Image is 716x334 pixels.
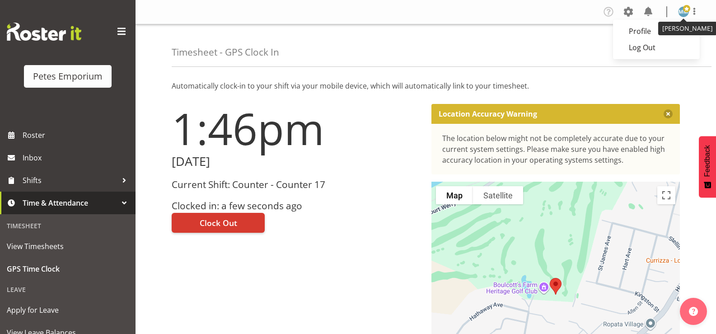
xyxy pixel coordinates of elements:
div: Leave [2,280,133,299]
p: Automatically clock-in to your shift via your mobile device, which will automatically link to you... [172,80,680,91]
h4: Timesheet - GPS Clock In [172,47,279,57]
button: Close message [664,109,673,118]
span: Clock Out [200,217,237,229]
span: Apply for Leave [7,303,129,317]
button: Show street map [436,186,473,204]
img: help-xxl-2.png [689,307,698,316]
a: View Timesheets [2,235,133,258]
span: Inbox [23,151,131,165]
h3: Current Shift: Counter - Counter 17 [172,179,421,190]
h1: 1:46pm [172,104,421,153]
span: Shifts [23,174,117,187]
img: mandy-mosley3858.jpg [678,6,689,17]
h3: Clocked in: a few seconds ago [172,201,421,211]
div: Petes Emporium [33,70,103,83]
a: GPS Time Clock [2,258,133,280]
span: GPS Time Clock [7,262,129,276]
a: Apply for Leave [2,299,133,321]
button: Clock Out [172,213,265,233]
p: Location Accuracy Warning [439,109,537,118]
div: Timesheet [2,216,133,235]
button: Toggle fullscreen view [657,186,675,204]
a: Log Out [613,39,700,56]
button: Show satellite imagery [473,186,523,204]
img: Rosterit website logo [7,23,81,41]
span: Time & Attendance [23,196,117,210]
div: The location below might not be completely accurate due to your current system settings. Please m... [442,133,669,165]
span: View Timesheets [7,240,129,253]
h2: [DATE] [172,155,421,169]
a: Profile [613,23,700,39]
button: Feedback - Show survey [699,136,716,198]
span: Roster [23,128,131,142]
span: Feedback [703,145,711,177]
